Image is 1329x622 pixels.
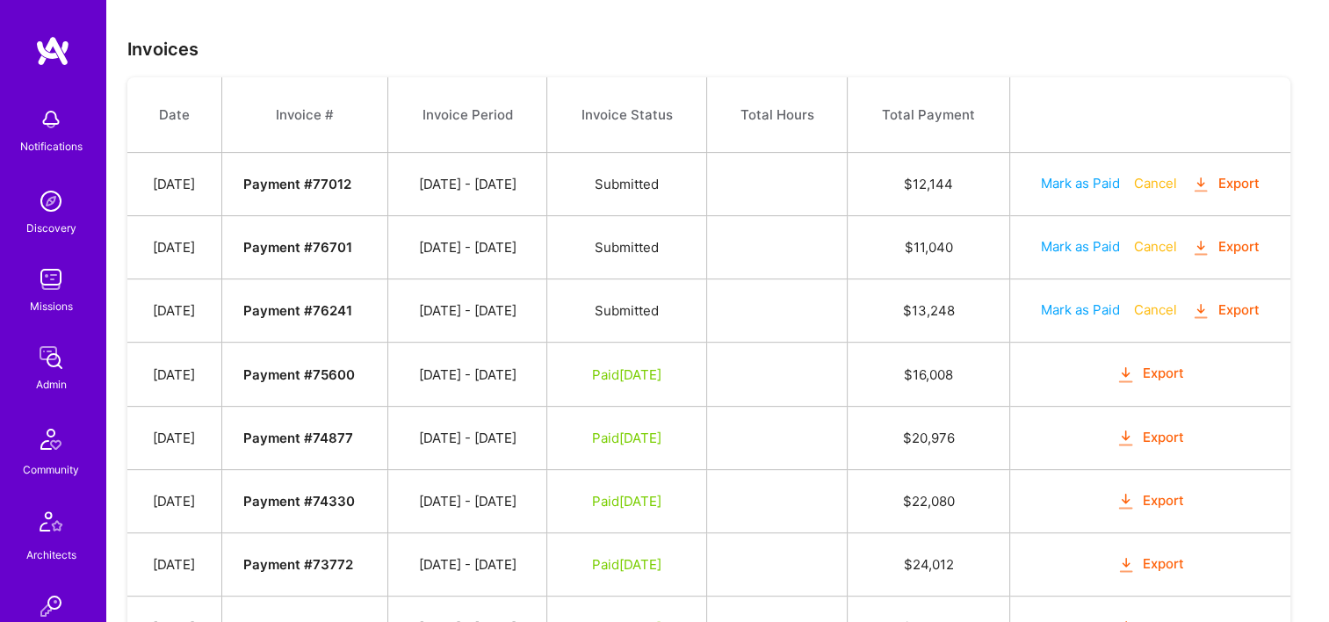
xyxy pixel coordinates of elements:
[221,77,388,153] th: Invoice #
[592,366,661,383] span: Paid [DATE]
[30,503,72,546] img: Architects
[127,279,221,343] td: [DATE]
[1116,555,1136,575] i: icon OrangeDownload
[1134,174,1177,192] button: Cancel
[1116,428,1184,448] button: Export
[388,469,547,532] td: [DATE] - [DATE]
[848,77,1009,153] th: Total Payment
[388,406,547,469] td: [DATE] - [DATE]
[1191,238,1211,258] i: icon OrangeDownload
[1134,237,1177,256] button: Cancel
[595,239,659,256] span: Submitted
[1191,175,1211,195] i: icon OrangeDownload
[1116,491,1184,511] button: Export
[243,302,352,319] strong: Payment # 76241
[595,302,659,319] span: Submitted
[127,216,221,279] td: [DATE]
[706,77,847,153] th: Total Hours
[848,469,1009,532] td: $ 22,080
[26,546,76,564] div: Architects
[592,493,661,510] span: Paid [DATE]
[127,153,221,216] td: [DATE]
[388,77,547,153] th: Invoice Period
[388,532,547,596] td: [DATE] - [DATE]
[35,35,70,67] img: logo
[592,556,661,573] span: Paid [DATE]
[1116,365,1136,385] i: icon OrangeDownload
[127,343,221,406] td: [DATE]
[848,153,1009,216] td: $ 12,144
[1116,428,1136,448] i: icon OrangeDownload
[1116,364,1184,384] button: Export
[127,469,221,532] td: [DATE]
[127,406,221,469] td: [DATE]
[1116,554,1184,575] button: Export
[1041,174,1120,192] button: Mark as Paid
[1134,300,1177,319] button: Cancel
[1191,301,1211,322] i: icon OrangeDownload
[592,430,661,446] span: Paid [DATE]
[848,279,1009,343] td: $ 13,248
[388,216,547,279] td: [DATE] - [DATE]
[36,375,67,394] div: Admin
[243,366,355,383] strong: Payment # 75600
[243,239,352,256] strong: Payment # 76701
[1191,237,1260,257] button: Export
[547,77,707,153] th: Invoice Status
[848,532,1009,596] td: $ 24,012
[243,556,353,573] strong: Payment # 73772
[30,418,72,460] img: Community
[1191,300,1260,321] button: Export
[595,176,659,192] span: Submitted
[1041,300,1120,319] button: Mark as Paid
[33,184,69,219] img: discovery
[127,39,1308,60] h3: Invoices
[388,153,547,216] td: [DATE] - [DATE]
[1041,237,1120,256] button: Mark as Paid
[848,343,1009,406] td: $ 16,008
[1191,174,1260,194] button: Export
[848,406,1009,469] td: $ 20,976
[243,430,353,446] strong: Payment # 74877
[23,460,79,479] div: Community
[243,493,355,510] strong: Payment # 74330
[848,216,1009,279] td: $ 11,040
[127,77,221,153] th: Date
[243,176,351,192] strong: Payment # 77012
[33,262,69,297] img: teamwork
[388,343,547,406] td: [DATE] - [DATE]
[1116,491,1136,511] i: icon OrangeDownload
[26,219,76,237] div: Discovery
[20,137,83,155] div: Notifications
[388,279,547,343] td: [DATE] - [DATE]
[33,102,69,137] img: bell
[33,340,69,375] img: admin teamwork
[127,532,221,596] td: [DATE]
[30,297,73,315] div: Missions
